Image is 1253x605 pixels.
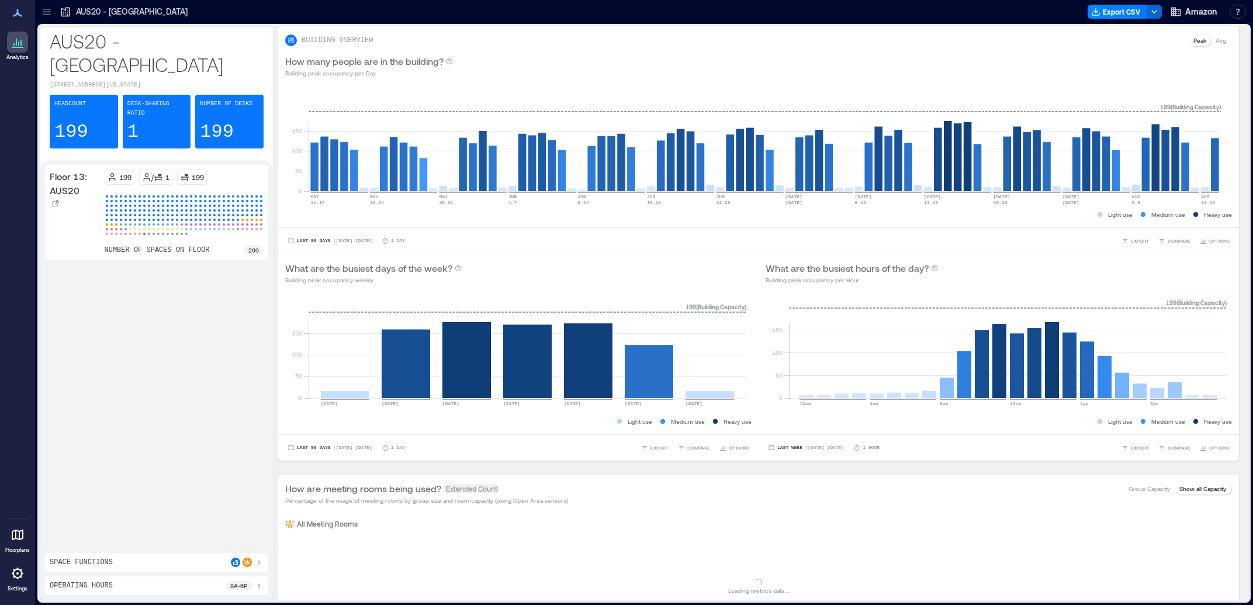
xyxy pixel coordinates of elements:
button: OPTIONS [1197,235,1232,247]
text: [DATE] [564,401,581,406]
p: All Meeting Rooms [297,519,358,528]
button: Amazon [1167,2,1220,21]
text: MAY [370,194,379,199]
p: Medium use [671,417,705,426]
text: [DATE] [442,401,459,406]
button: OPTIONS [717,442,752,454]
p: Heavy use [724,417,752,426]
p: Building peak occupancy per Day [285,68,453,78]
p: How many people are in the building? [285,54,444,68]
p: Space Functions [50,558,113,567]
text: [DATE] [503,401,520,406]
text: 10-16 [1201,200,1215,205]
p: BUILDING OVERVIEW [302,36,373,45]
text: 8-14 [578,200,589,205]
p: 199 [54,120,88,144]
text: AUG [1201,194,1210,199]
span: OPTIONS [1209,444,1230,451]
text: JUN [578,194,587,199]
a: Floorplans [2,521,33,557]
button: Last 90 Days |[DATE]-[DATE] [285,235,375,247]
button: Export CSV [1088,5,1147,19]
button: COMPARE [1156,235,1193,247]
tspan: 100 [292,351,302,358]
tspan: 0 [299,187,302,194]
p: Light use [628,417,652,426]
span: COMPARE [1168,444,1190,451]
tspan: 50 [295,167,302,174]
p: [STREET_ADDRESS][US_STATE] [50,81,264,90]
text: 4am [870,401,878,406]
p: How are meeting rooms being used? [285,482,441,496]
p: Medium use [1151,417,1185,426]
p: Headcount [54,99,86,109]
text: 18-24 [370,200,384,205]
span: EXPORT [1131,444,1149,451]
p: 1 [165,172,169,182]
text: [DATE] [1062,200,1079,205]
text: [DATE] [686,401,702,406]
p: Operating Hours [50,581,113,590]
text: AUG [1132,194,1141,199]
text: 11-17 [310,200,324,205]
text: 15-21 [647,200,661,205]
a: Analytics [3,28,32,64]
text: [DATE] [1062,194,1079,199]
p: Heavy use [1204,210,1232,219]
p: Light use [1108,417,1133,426]
p: 1 Hour [863,444,880,451]
p: 290 [248,246,259,255]
p: Heavy use [1204,417,1232,426]
p: 8a - 6p [230,581,247,590]
tspan: 50 [776,372,783,379]
button: EXPORT [639,442,671,454]
tspan: 0 [779,394,783,401]
button: COMPARE [676,442,712,454]
tspan: 0 [299,394,302,401]
text: [DATE] [924,194,941,199]
tspan: 150 [772,326,783,333]
p: number of spaces on floor [105,246,210,255]
span: EXPORT [650,444,669,451]
tspan: 100 [772,349,783,356]
span: Amazon [1185,6,1217,18]
p: 1 Day [391,444,405,451]
p: Desk-sharing ratio [127,99,186,118]
p: 1 Day [391,237,405,244]
text: JUN [508,194,517,199]
text: [DATE] [382,401,399,406]
text: 20-26 [994,200,1008,205]
p: Peak [1193,36,1206,45]
text: [DATE] [321,401,338,406]
p: Avg [1216,36,1226,45]
p: / [151,172,154,182]
button: Last Week |[DATE]-[DATE] [766,442,846,454]
text: 13-19 [924,200,938,205]
p: 199 [192,172,204,182]
p: Show all Capacity [1179,484,1226,493]
text: 1-7 [508,200,517,205]
text: 22-28 [717,200,731,205]
text: 8am [940,401,949,406]
p: Loading metrics data ... [728,586,790,595]
p: Light use [1108,210,1133,219]
p: Analytics [6,54,29,61]
text: [DATE] [785,200,802,205]
p: What are the busiest hours of the day? [766,261,929,275]
p: Building peak occupancy per Hour [766,275,938,285]
button: COMPARE [1156,442,1193,454]
text: 3-9 [1132,200,1141,205]
p: 199 [200,120,234,144]
p: Settings [8,585,27,592]
p: Number of Desks [200,99,252,109]
p: 199 [119,172,131,182]
button: EXPORT [1119,442,1151,454]
tspan: 100 [292,147,302,154]
p: 1 [127,120,139,144]
text: 25-31 [439,200,453,205]
button: EXPORT [1119,235,1151,247]
text: 12am [799,401,811,406]
text: [DATE] [994,194,1010,199]
span: OPTIONS [1209,237,1230,244]
text: MAY [310,194,319,199]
